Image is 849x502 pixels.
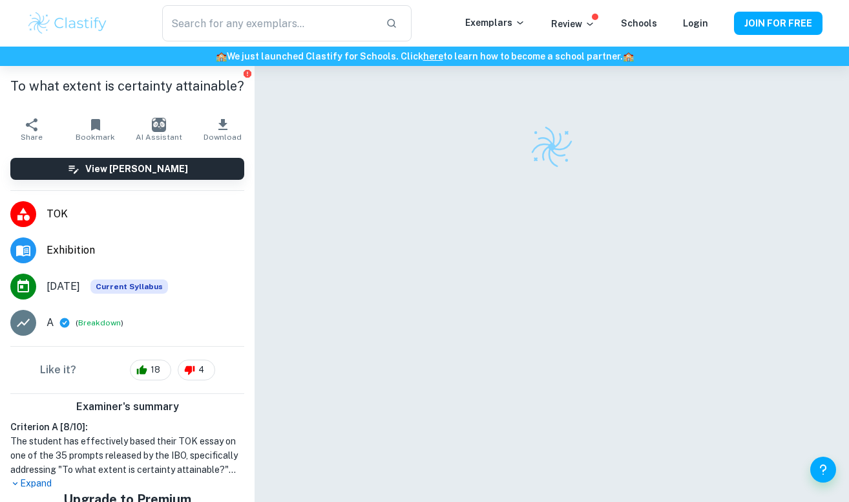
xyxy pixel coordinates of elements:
button: Report issue [242,69,252,78]
button: Help and Feedback [810,457,836,483]
span: 18 [143,364,167,376]
a: Login [683,18,708,28]
span: [DATE] [47,279,80,294]
button: View [PERSON_NAME] [10,158,244,180]
span: 4 [191,364,211,376]
span: Download [204,133,242,142]
span: Share [21,133,43,142]
img: Clastify logo [26,10,109,36]
p: Expand [10,477,244,490]
h6: We just launched Clastify for Schools. Click to learn how to become a school partner. [3,49,846,63]
button: Download [191,111,255,147]
span: AI Assistant [136,133,182,142]
h6: Examiner's summary [5,399,249,415]
button: JOIN FOR FREE [734,12,823,35]
h6: Like it? [40,362,76,378]
button: Bookmark [64,111,128,147]
h6: Criterion A [ 8 / 10 ]: [10,420,244,434]
p: A [47,315,54,331]
span: Exhibition [47,243,244,258]
p: Exemplars [465,16,525,30]
input: Search for any exemplars... [162,5,375,41]
button: AI Assistant [127,111,191,147]
span: 🏫 [623,51,634,61]
p: Review [551,17,595,31]
span: Current Syllabus [90,279,168,294]
div: 4 [178,360,215,380]
span: Bookmark [76,133,115,142]
span: ( ) [76,317,123,329]
span: 🏫 [216,51,227,61]
img: Clastify logo [529,124,574,169]
img: AI Assistant [152,118,166,132]
button: Breakdown [78,317,121,329]
h6: View [PERSON_NAME] [85,162,188,176]
span: TOK [47,206,244,222]
div: This exemplar is based on the current syllabus. Feel free to refer to it for inspiration/ideas wh... [90,279,168,294]
div: 18 [130,360,171,380]
a: here [423,51,443,61]
h1: To what extent is certainty attainable? [10,76,244,96]
a: Schools [621,18,657,28]
h1: The student has effectively based their TOK essay on one of the 35 prompts released by the IBO, s... [10,434,244,477]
